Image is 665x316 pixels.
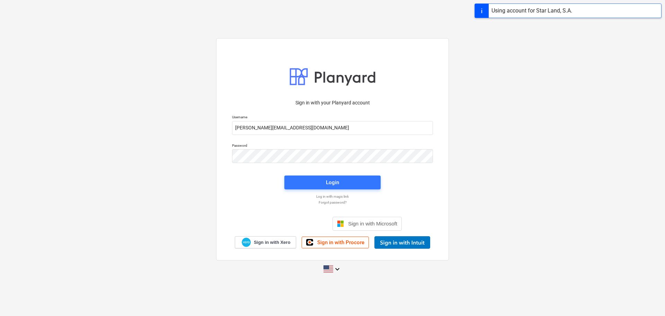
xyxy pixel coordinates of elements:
[242,238,251,247] img: Xero logo
[232,143,433,149] p: Password
[260,216,330,231] iframe: Sign in with Google Button
[254,239,290,246] span: Sign in with Xero
[348,221,397,227] span: Sign in with Microsoft
[229,200,436,205] a: Forgot password?
[229,194,436,199] a: Log in with magic link
[491,7,572,15] div: Using account for Star Land, S.A.
[317,239,364,246] span: Sign in with Procore
[232,115,433,121] p: Username
[235,236,296,248] a: Sign in with Xero
[302,237,369,248] a: Sign in with Procore
[337,220,344,227] img: Microsoft logo
[232,99,433,106] p: Sign in with your Planyard account
[284,176,381,189] button: Login
[232,121,433,135] input: Username
[326,178,339,187] div: Login
[333,265,342,273] i: keyboard_arrow_down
